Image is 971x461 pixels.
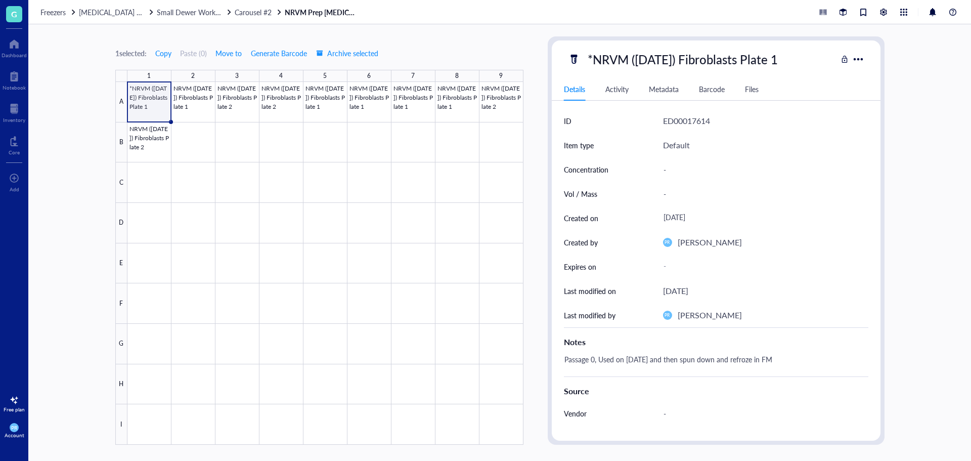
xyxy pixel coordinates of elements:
div: F [115,283,127,324]
div: ID [564,115,571,127]
div: 2 [191,69,195,82]
div: Notebook [3,85,26,91]
span: Small Dewer Working Storage [157,7,250,17]
div: Source [564,385,868,397]
div: Details [564,83,585,95]
button: Archive selected [316,45,379,61]
div: Inventory [3,117,25,123]
span: G [11,8,17,20]
a: NRVM Prep [MEDICAL_DATA] [285,8,361,17]
div: I [115,404,127,445]
div: Notes [564,336,868,348]
span: PR [665,240,670,245]
div: Free plan [4,406,25,412]
span: PR [11,425,17,431]
a: Notebook [3,68,26,91]
div: Passage 0, Used on [DATE] and then spun down and refroze in FM [560,352,864,376]
div: Default [663,139,690,152]
div: E [115,243,127,284]
div: A [115,82,127,122]
div: Core [9,149,20,155]
span: Freezers [40,7,66,17]
span: Move to [215,49,242,57]
div: - [659,258,864,276]
div: 8 [455,69,459,82]
div: [DATE] [659,209,864,227]
div: 5 [323,69,327,82]
div: [PERSON_NAME] [678,309,742,322]
button: Paste (0) [180,45,207,61]
a: Freezers [40,8,77,17]
span: PR [665,313,670,318]
div: 6 [367,69,371,82]
div: D [115,203,127,243]
div: [DATE] [663,284,688,298]
a: Small Dewer Working StorageCarousel #2 [157,8,283,17]
div: Reference [564,432,595,443]
a: [MEDICAL_DATA] Storage ([PERSON_NAME]/[PERSON_NAME]) [79,8,155,17]
div: [PERSON_NAME] [678,236,742,249]
div: - [659,403,864,424]
div: 3 [235,69,239,82]
button: Generate Barcode [250,45,307,61]
div: Vendor [564,408,587,419]
div: Last modified by [564,310,615,321]
a: Core [9,133,20,155]
div: 1 selected: [115,48,147,59]
div: - [659,159,864,180]
div: Item type [564,140,594,151]
div: H [115,364,127,405]
span: Carousel #2 [235,7,272,17]
div: B [115,122,127,163]
div: Add [10,186,19,192]
div: 7 [411,69,415,82]
a: Dashboard [2,36,27,58]
span: Archive selected [316,49,378,57]
div: Metadata [649,83,679,95]
div: - [659,183,864,204]
div: Created by [564,237,598,248]
div: Dashboard [2,52,27,58]
div: 1 [147,69,151,82]
span: Copy [155,49,171,57]
div: 9 [499,69,503,82]
div: Barcode [699,83,725,95]
div: 4 [279,69,283,82]
div: Created on [564,213,598,224]
div: ED00017614 [663,114,710,128]
div: C [115,162,127,203]
div: Vol / Mass [564,188,597,199]
button: Copy [155,45,172,61]
div: G [115,324,127,364]
div: *NRVM ([DATE]) Fibroblasts Plate 1 [583,49,782,70]
button: Move to [215,45,242,61]
a: Inventory [3,101,25,123]
div: Activity [605,83,629,95]
span: Generate Barcode [251,49,307,57]
div: Account [5,432,24,438]
div: Files [745,83,759,95]
div: Expires on [564,261,596,272]
span: [MEDICAL_DATA] Storage ([PERSON_NAME]/[PERSON_NAME]) [79,7,281,17]
div: Concentration [564,164,608,175]
div: Last modified on [564,285,616,297]
div: - [659,427,864,448]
